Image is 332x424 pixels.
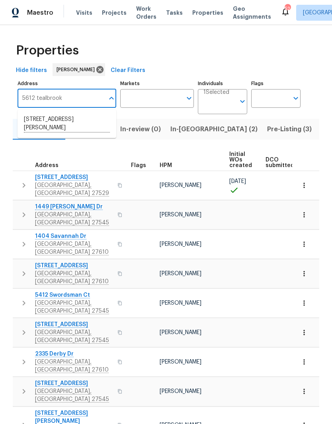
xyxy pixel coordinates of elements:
label: Individuals [198,81,247,86]
button: Close [106,93,117,104]
input: Search ... [18,89,104,108]
label: Markets [120,81,194,86]
span: Tasks [166,10,183,16]
label: Flags [251,81,301,86]
span: Clear Filters [111,66,145,76]
span: Projects [102,9,127,17]
span: DCO submitted [266,157,294,168]
span: [PERSON_NAME] [160,300,201,306]
button: Hide filters [13,63,50,78]
span: Flags [131,163,146,168]
span: [PERSON_NAME] [160,183,201,188]
label: Address [18,81,116,86]
span: Address [35,163,59,168]
span: [PERSON_NAME] [160,212,201,218]
button: Open [184,93,195,104]
span: [PERSON_NAME] [160,271,201,276]
div: [PERSON_NAME] [53,63,105,76]
button: Open [237,96,248,107]
span: Properties [192,9,223,17]
span: [PERSON_NAME] [160,389,201,394]
span: 1 Selected [203,89,229,96]
button: Clear Filters [107,63,148,78]
span: Maestro [27,9,53,17]
div: 52 [285,5,290,13]
span: Initial WOs created [229,152,252,168]
span: Hide filters [16,66,47,76]
span: In-review (0) [120,124,161,135]
span: Geo Assignments [233,5,271,21]
span: Pre-Listing (3) [267,124,312,135]
span: [PERSON_NAME] [160,359,201,365]
span: HPM [160,163,172,168]
span: [PERSON_NAME] [57,66,98,74]
span: [PERSON_NAME] [160,330,201,335]
span: [DATE] [229,179,246,184]
span: Properties [16,47,79,54]
span: Visits [76,9,92,17]
span: In-[GEOGRAPHIC_DATA] (2) [170,124,258,135]
span: [PERSON_NAME] [160,241,201,247]
button: Open [290,93,301,104]
span: Work Orders [136,5,156,21]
